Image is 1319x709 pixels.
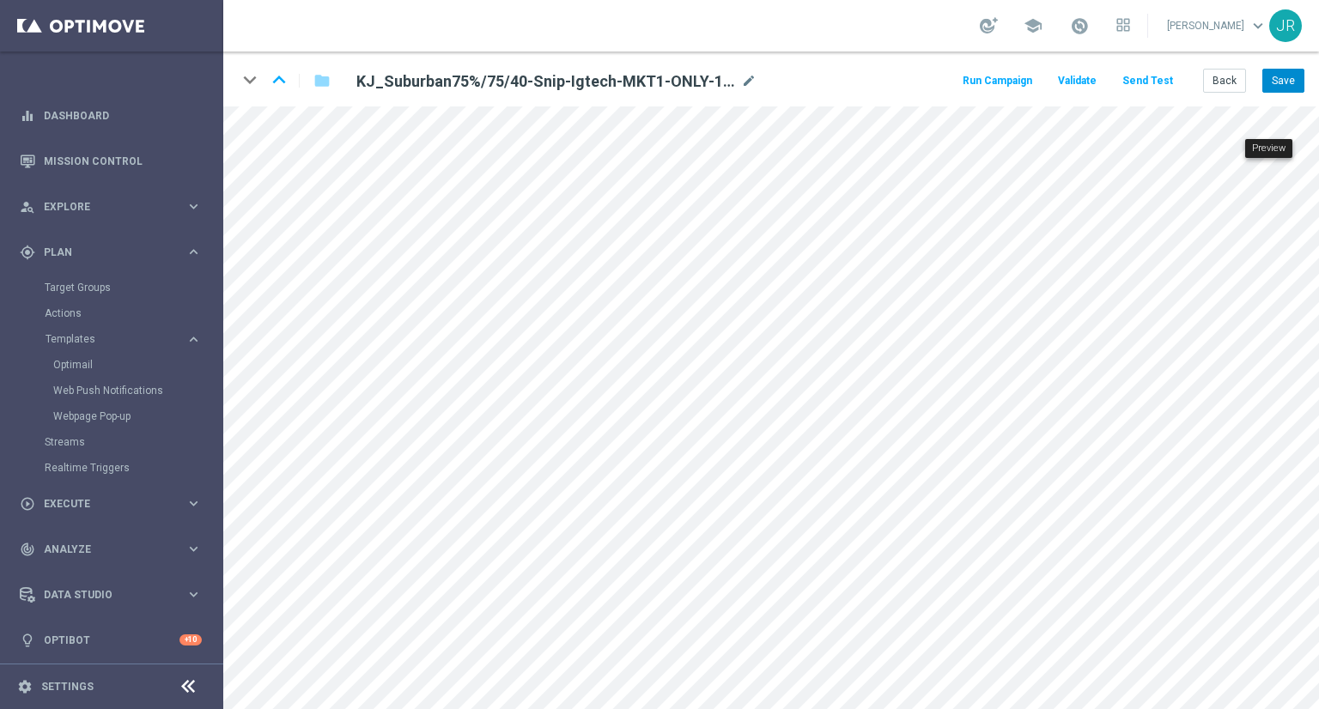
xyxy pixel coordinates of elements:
[44,617,179,663] a: Optibot
[185,198,202,215] i: keyboard_arrow_right
[19,497,203,511] button: play_circle_outline Execute keyboard_arrow_right
[19,633,203,647] button: lightbulb Optibot +10
[1203,69,1246,93] button: Back
[20,108,35,124] i: equalizer
[20,542,185,557] div: Analyze
[17,679,33,694] i: settings
[20,542,35,557] i: track_changes
[19,109,203,123] button: equalizer Dashboard
[53,384,179,397] a: Web Push Notifications
[179,634,202,645] div: +10
[53,409,179,423] a: Webpage Pop-up
[45,461,179,475] a: Realtime Triggers
[45,429,222,455] div: Streams
[313,70,331,91] i: folder
[44,247,185,258] span: Plan
[53,378,222,403] div: Web Push Notifications
[44,202,185,212] span: Explore
[1024,16,1042,35] span: school
[44,590,185,600] span: Data Studio
[185,331,202,348] i: keyboard_arrow_right
[44,544,185,554] span: Analyze
[19,542,203,556] button: track_changes Analyze keyboard_arrow_right
[20,633,35,648] i: lightbulb
[356,71,738,92] h2: KJ_Suburban75%/75/40-Snip-Igtech-MKT1-ONLY-11-10-2025
[20,496,35,512] i: play_circle_outline
[46,334,185,344] div: Templates
[44,93,202,138] a: Dashboard
[45,435,179,449] a: Streams
[1269,9,1302,42] div: JR
[53,352,222,378] div: Optimail
[20,138,202,184] div: Mission Control
[1120,70,1176,93] button: Send Test
[44,138,202,184] a: Mission Control
[20,93,202,138] div: Dashboard
[45,326,222,429] div: Templates
[1058,75,1097,87] span: Validate
[741,71,757,92] i: mode_edit
[53,358,179,372] a: Optimail
[45,306,179,320] a: Actions
[46,334,168,344] span: Templates
[1249,16,1267,35] span: keyboard_arrow_down
[20,496,185,512] div: Execute
[1262,69,1304,93] button: Save
[19,200,203,214] button: person_search Explore keyboard_arrow_right
[19,588,203,602] button: Data Studio keyboard_arrow_right
[53,403,222,429] div: Webpage Pop-up
[45,300,222,326] div: Actions
[20,199,35,215] i: person_search
[41,682,94,692] a: Settings
[20,245,185,260] div: Plan
[20,587,185,603] div: Data Studio
[185,495,202,512] i: keyboard_arrow_right
[960,70,1035,93] button: Run Campaign
[1055,70,1099,93] button: Validate
[20,199,185,215] div: Explore
[185,244,202,260] i: keyboard_arrow_right
[19,155,203,168] button: Mission Control
[1245,139,1292,158] div: Preview
[45,275,222,300] div: Target Groups
[185,586,202,603] i: keyboard_arrow_right
[185,541,202,557] i: keyboard_arrow_right
[20,245,35,260] i: gps_fixed
[266,67,292,93] i: keyboard_arrow_up
[1165,13,1269,39] a: [PERSON_NAME]keyboard_arrow_down
[19,245,203,259] button: gps_fixed Plan keyboard_arrow_right
[45,332,203,346] button: Templates keyboard_arrow_right
[45,281,179,294] a: Target Groups
[20,617,202,663] div: Optibot
[312,67,332,94] button: folder
[44,499,185,509] span: Execute
[45,455,222,481] div: Realtime Triggers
